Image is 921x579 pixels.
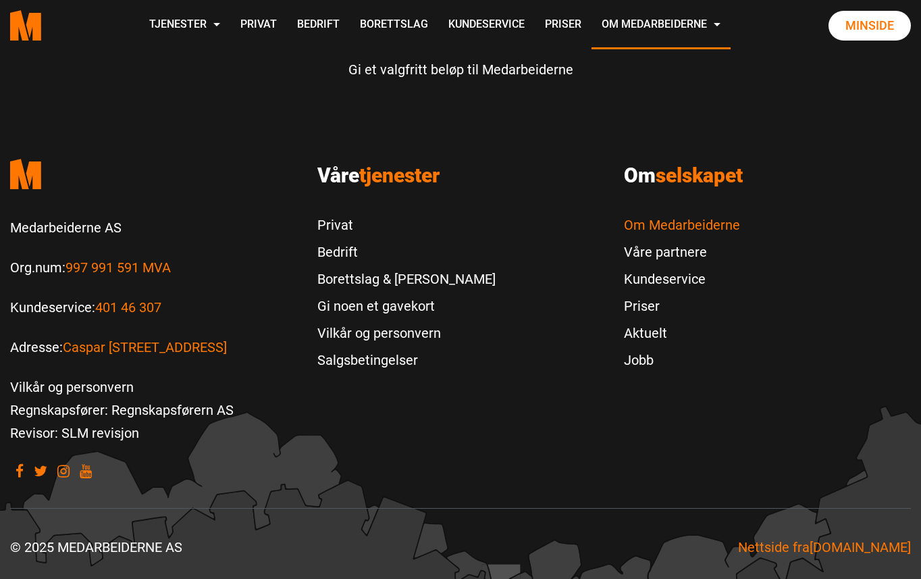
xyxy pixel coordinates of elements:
a: Kundeservice [438,1,535,49]
p: Kundeservice: [10,296,297,319]
span: [DOMAIN_NAME] [810,539,911,555]
a: Les mer om Org.num [65,259,171,276]
a: Vilkår og personvern [10,379,134,395]
a: Visit our Instagram [57,464,70,477]
a: Visit our Twitter [34,464,47,477]
a: Kundeservice [624,266,740,293]
a: Minside [828,11,911,41]
a: Borettslag & [PERSON_NAME] [317,266,496,293]
a: Privat [230,1,287,49]
a: Om Medarbeiderne [624,211,740,238]
h3: Våre [317,163,604,188]
a: Salgsbetingelser [317,347,496,374]
span: tjenester [359,163,440,187]
p: Org.num: [10,256,297,279]
a: Aktuelt [624,320,740,347]
a: Nettside fra Mediasparx.com [738,539,911,555]
a: Borettslag [350,1,438,49]
a: Regnskapsfører: Regnskapsførern AS [10,402,234,418]
a: Call us to 401 46 307 [95,299,161,316]
a: Revisor: SLM revisjon [10,425,139,441]
a: Visit our youtube [80,464,92,477]
a: Priser [624,293,740,320]
a: Jobb [624,347,740,374]
a: Tjenester [139,1,230,49]
a: Visit our Facebook [16,464,24,477]
h3: Om [624,163,911,188]
p: Medarbeiderne AS [10,216,297,239]
a: Priser [535,1,591,49]
a: Om Medarbeiderne [591,1,731,49]
a: Les mer om Caspar Storms vei 16, 0664 Oslo [63,339,227,355]
a: Vilkår og personvern [317,320,496,347]
a: Bedrift [287,1,350,49]
a: Gi noen et gavekort [317,293,496,320]
a: Våre partnere [624,238,740,266]
a: Privat [317,211,496,238]
p: Adresse: [10,336,297,359]
a: Medarbeiderne start [10,149,297,199]
a: Bedrift [317,238,496,266]
span: selskapet [656,163,743,187]
p: Gi et valgfritt beløp til Medarbeiderne [184,58,737,81]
